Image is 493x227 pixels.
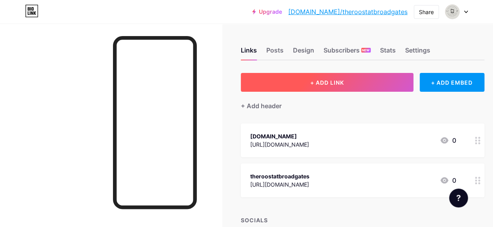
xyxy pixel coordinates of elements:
[440,136,456,145] div: 0
[324,45,371,60] div: Subscribers
[241,101,282,111] div: + Add header
[419,8,434,16] div: Share
[440,176,456,185] div: 0
[250,132,309,140] div: [DOMAIN_NAME]
[250,172,309,180] div: theroostatbroadgates
[405,45,430,60] div: Settings
[241,73,413,92] button: + ADD LINK
[241,45,257,60] div: Links
[288,7,407,16] a: [DOMAIN_NAME]/theroostatbroadgates
[420,73,484,92] div: + ADD EMBED
[362,48,369,53] span: NEW
[380,45,396,60] div: Stats
[266,45,284,60] div: Posts
[252,9,282,15] a: Upgrade
[241,216,484,224] div: SOCIALS
[250,140,309,149] div: [URL][DOMAIN_NAME]
[310,79,344,86] span: + ADD LINK
[293,45,314,60] div: Design
[250,180,309,189] div: [URL][DOMAIN_NAME]
[445,4,460,19] img: theroostatbroadgates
